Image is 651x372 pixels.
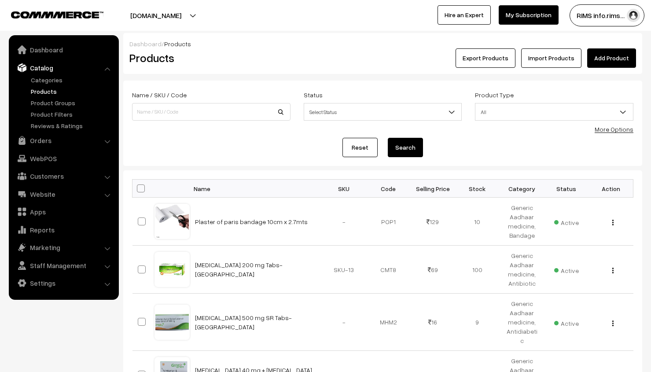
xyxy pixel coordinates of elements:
td: POP1 [366,198,411,246]
th: Category [500,180,544,198]
th: Selling Price [411,180,455,198]
a: Product Groups [29,98,116,107]
div: / [129,39,636,48]
a: Settings [11,275,116,291]
td: 16 [411,294,455,351]
th: SKU [322,180,366,198]
span: All [475,104,633,120]
label: Status [304,90,323,99]
a: Hire an Expert [438,5,491,25]
span: Active [554,264,579,275]
span: Select Status [304,104,462,120]
a: Marketing [11,239,116,255]
button: Search [388,138,423,157]
button: Export Products [456,48,515,68]
img: user [627,9,640,22]
span: Active [554,216,579,227]
input: Name / SKU / Code [132,103,291,121]
td: - [322,198,366,246]
img: COMMMERCE [11,11,103,18]
th: Code [366,180,411,198]
h2: Products [129,51,290,65]
th: Name [190,180,322,198]
a: Customers [11,168,116,184]
a: Orders [11,133,116,148]
a: Categories [29,75,116,85]
td: Generic Aadhaar medicine, Bandage [500,198,544,246]
a: Website [11,186,116,202]
th: Action [588,180,633,198]
td: 9 [455,294,500,351]
a: Products [29,87,116,96]
span: Products [164,40,191,48]
td: 10 [455,198,500,246]
label: Product Type [475,90,514,99]
span: Active [554,317,579,328]
img: Menu [612,268,614,273]
a: Staff Management [11,258,116,273]
button: [DOMAIN_NAME] [99,4,212,26]
td: MHM2 [366,294,411,351]
a: [MEDICAL_DATA] 200 mg Tabs- [GEOGRAPHIC_DATA] [195,261,283,278]
a: More Options [595,125,633,133]
span: All [475,103,633,121]
td: CMT8 [366,246,411,294]
td: 100 [455,246,500,294]
a: COMMMERCE [11,9,88,19]
a: Reviews & Ratings [29,121,116,130]
td: Generic Aadhaar medicine, Antidiabetic [500,294,544,351]
a: Catalog [11,60,116,76]
span: Select Status [304,103,462,121]
a: Apps [11,204,116,220]
td: - [322,294,366,351]
td: 69 [411,246,455,294]
a: Add Product [587,48,636,68]
img: Menu [612,220,614,225]
label: Name / SKU / Code [132,90,187,99]
a: WebPOS [11,151,116,166]
td: SKU-13 [322,246,366,294]
th: Status [544,180,588,198]
a: Import Products [521,48,581,68]
th: Stock [455,180,500,198]
a: Reset [342,138,378,157]
a: Reports [11,222,116,238]
button: RIMS info.rims… [570,4,644,26]
a: [MEDICAL_DATA] 500 mg SR Tabs- [GEOGRAPHIC_DATA] [195,314,292,331]
a: Dashboard [11,42,116,58]
td: 129 [411,198,455,246]
img: Menu [612,320,614,326]
a: Plaster of paris bandage 10cm x 2.7mts [195,218,308,225]
td: Generic Aadhaar medicine, Antibiotic [500,246,544,294]
a: My Subscription [499,5,559,25]
a: Dashboard [129,40,162,48]
a: Product Filters [29,110,116,119]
